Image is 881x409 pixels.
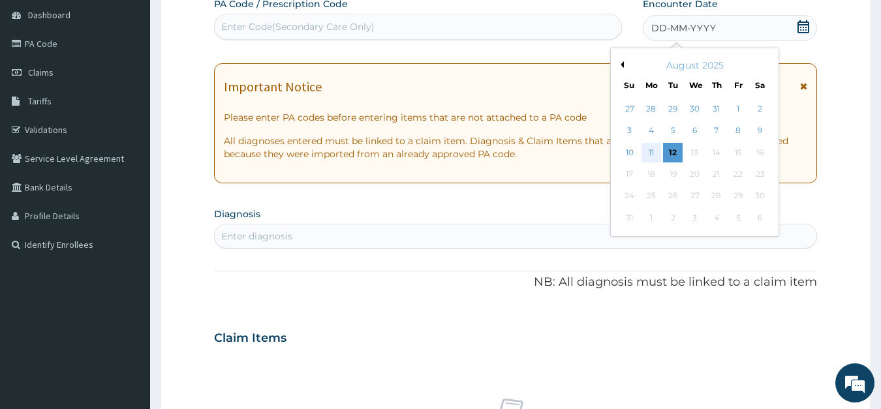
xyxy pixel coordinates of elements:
[706,143,726,162] div: Not available Thursday, August 14th, 2025
[750,208,769,228] div: Not available Saturday, September 6th, 2025
[685,187,704,206] div: Not available Wednesday, August 27th, 2025
[750,187,769,206] div: Not available Saturday, August 30th, 2025
[706,121,726,141] div: Choose Thursday, August 7th, 2025
[7,271,249,317] textarea: Type your message and hit 'Enter'
[733,80,744,91] div: Fr
[663,164,683,184] div: Not available Tuesday, August 19th, 2025
[663,121,683,141] div: Choose Tuesday, August 5th, 2025
[641,208,661,228] div: Not available Monday, September 1st, 2025
[750,99,769,119] div: Choose Saturday, August 2nd, 2025
[214,331,286,346] h3: Claim Items
[76,122,180,254] span: We're online!
[706,164,726,184] div: Not available Thursday, August 21st, 2025
[623,80,634,91] div: Su
[754,80,765,91] div: Sa
[214,274,818,291] p: NB: All diagnosis must be linked to a claim item
[619,121,639,141] div: Choose Sunday, August 3rd, 2025
[728,143,748,162] div: Not available Friday, August 15th, 2025
[645,80,657,91] div: Mo
[619,164,639,184] div: Not available Sunday, August 17th, 2025
[706,99,726,119] div: Choose Thursday, July 31st, 2025
[619,208,639,228] div: Not available Sunday, August 31st, 2025
[706,208,726,228] div: Not available Thursday, September 4th, 2025
[706,187,726,206] div: Not available Thursday, August 28th, 2025
[619,98,771,229] div: month 2025-08
[641,121,661,141] div: Choose Monday, August 4th, 2025
[685,164,704,184] div: Not available Wednesday, August 20th, 2025
[28,9,70,21] span: Dashboard
[728,99,748,119] div: Choose Friday, August 1st, 2025
[689,80,700,91] div: We
[619,99,639,119] div: Choose Sunday, July 27th, 2025
[728,208,748,228] div: Not available Friday, September 5th, 2025
[750,164,769,184] div: Not available Saturday, August 23rd, 2025
[617,61,624,68] button: Previous Month
[641,99,661,119] div: Choose Monday, July 28th, 2025
[663,208,683,228] div: Not available Tuesday, September 2nd, 2025
[214,207,260,220] label: Diagnosis
[728,121,748,141] div: Choose Friday, August 8th, 2025
[68,73,219,90] div: Chat with us now
[28,95,52,107] span: Tariffs
[221,20,375,33] div: Enter Code(Secondary Care Only)
[641,143,661,162] div: Choose Monday, August 11th, 2025
[685,143,704,162] div: Not available Wednesday, August 13th, 2025
[224,134,808,160] p: All diagnoses entered must be linked to a claim item. Diagnosis & Claim Items that are visible bu...
[685,208,704,228] div: Not available Wednesday, September 3rd, 2025
[224,80,322,94] h1: Important Notice
[663,99,683,119] div: Choose Tuesday, July 29th, 2025
[711,80,722,91] div: Th
[24,65,53,98] img: d_794563401_company_1708531726252_794563401
[685,121,704,141] div: Choose Wednesday, August 6th, 2025
[750,143,769,162] div: Not available Saturday, August 16th, 2025
[728,187,748,206] div: Not available Friday, August 29th, 2025
[28,67,54,78] span: Claims
[663,143,683,162] div: Choose Tuesday, August 12th, 2025
[667,80,678,91] div: Tu
[616,59,773,72] div: August 2025
[619,143,639,162] div: Choose Sunday, August 10th, 2025
[663,187,683,206] div: Not available Tuesday, August 26th, 2025
[641,164,661,184] div: Not available Monday, August 18th, 2025
[728,164,748,184] div: Not available Friday, August 22nd, 2025
[224,111,808,124] p: Please enter PA codes before entering items that are not attached to a PA code
[641,187,661,206] div: Not available Monday, August 25th, 2025
[750,121,769,141] div: Choose Saturday, August 9th, 2025
[619,187,639,206] div: Not available Sunday, August 24th, 2025
[221,230,292,243] div: Enter diagnosis
[685,99,704,119] div: Choose Wednesday, July 30th, 2025
[214,7,245,38] div: Minimize live chat window
[651,22,716,35] span: DD-MM-YYYY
